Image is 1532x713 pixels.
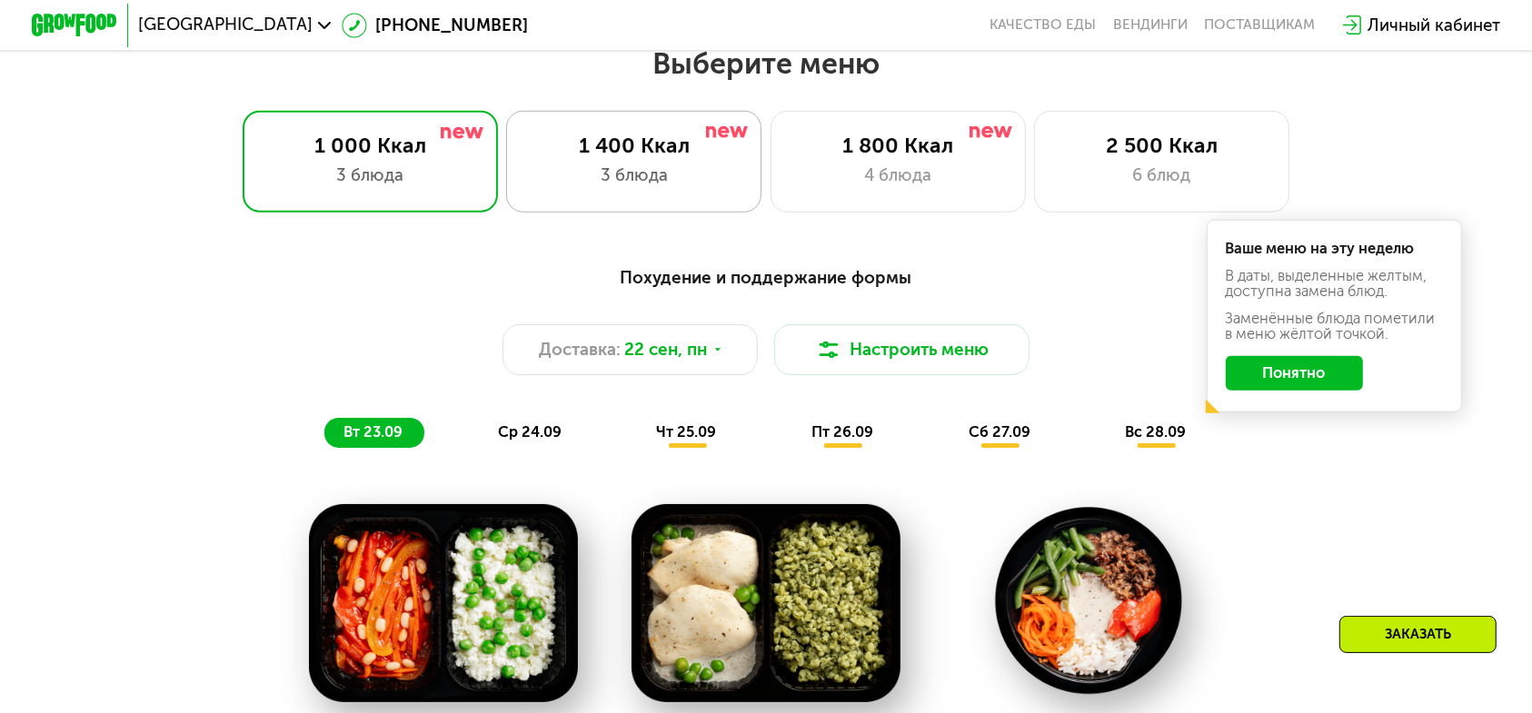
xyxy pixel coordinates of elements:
button: Настроить меню [774,324,1030,375]
span: 22 сен, пн [625,337,708,362]
div: поставщикам [1205,16,1316,34]
a: [PHONE_NUMBER] [342,13,528,38]
span: вт 23.09 [343,423,403,441]
a: Качество еды [990,16,1096,34]
div: 4 блюда [792,163,1003,188]
div: 1 000 Ккал [264,133,476,158]
div: Ваше меню на эту неделю [1226,242,1443,256]
div: 1 400 Ккал [529,133,740,158]
button: Понятно [1226,356,1363,390]
span: ср 24.09 [498,423,562,441]
h2: Выберите меню [68,45,1464,82]
span: чт 25.09 [656,423,716,441]
span: [GEOGRAPHIC_DATA] [138,16,313,34]
div: 3 блюда [529,163,740,188]
span: сб 27.09 [969,423,1030,441]
div: 1 800 Ккал [792,133,1003,158]
a: Вендинги [1113,16,1188,34]
div: 2 500 Ккал [1056,133,1267,158]
div: 6 блюд [1056,163,1267,188]
div: Похудение и поддержание формы [136,264,1396,291]
div: 3 блюда [264,163,476,188]
span: Доставка: [539,337,621,362]
div: В даты, выделенные желтым, доступна замена блюд. [1226,269,1443,299]
span: вс 28.09 [1125,423,1186,441]
div: Заказать [1339,616,1497,653]
div: Заменённые блюда пометили в меню жёлтой точкой. [1226,312,1443,342]
div: Личный кабинет [1368,13,1500,38]
span: пт 26.09 [811,423,873,441]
